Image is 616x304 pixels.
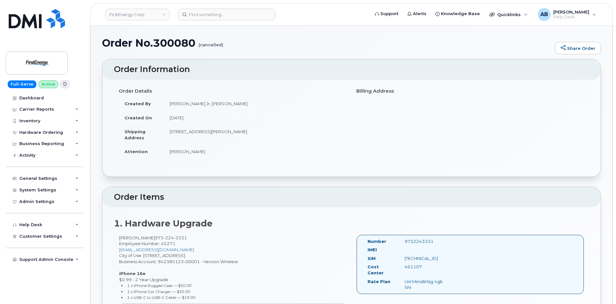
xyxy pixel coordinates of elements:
[368,238,386,244] label: Number
[155,235,187,240] span: 973
[102,37,552,49] h1: Order No.300080
[164,111,347,125] td: [DATE]
[356,88,584,94] h4: Billing Address
[368,264,395,276] label: Cost Center
[368,255,376,262] label: SIM
[164,144,347,159] td: [PERSON_NAME]
[163,235,174,240] span: 224
[164,97,347,111] td: [PERSON_NAME] Jr, [PERSON_NAME]
[127,295,195,300] small: 1 x USB-C to USB-C Cable — $19.00
[127,289,190,294] small: 1 x iPhone Car Charger — $30.00
[400,264,451,270] div: 461107
[368,279,390,285] label: Rate Plan
[368,247,377,253] label: IMEI
[125,129,145,140] strong: Shipping Address
[114,218,212,229] strong: 1. Hardware Upgrade
[125,149,148,154] strong: Attention
[127,283,191,288] small: 1 x iPhone Rugged Case — $50.00
[400,279,451,290] div: Unl Mins&Msg 4gb Shr
[114,65,589,74] h2: Order Information
[174,235,187,240] span: 3331
[400,255,451,262] div: [TECHNICAL_ID]
[119,241,175,246] span: Employee Number: 45271
[114,193,589,202] h2: Order Items
[164,124,347,144] td: [STREET_ADDRESS][PERSON_NAME]
[199,37,223,47] small: (cancelled)
[119,247,194,252] a: [EMAIL_ADDRESS][DOMAIN_NAME]
[119,88,347,94] h4: Order Details
[119,271,145,276] strong: iPhone 16e
[125,101,151,106] strong: Created By
[400,238,451,244] div: 9732243331
[555,42,601,55] a: Share Order
[125,115,152,120] strong: Created On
